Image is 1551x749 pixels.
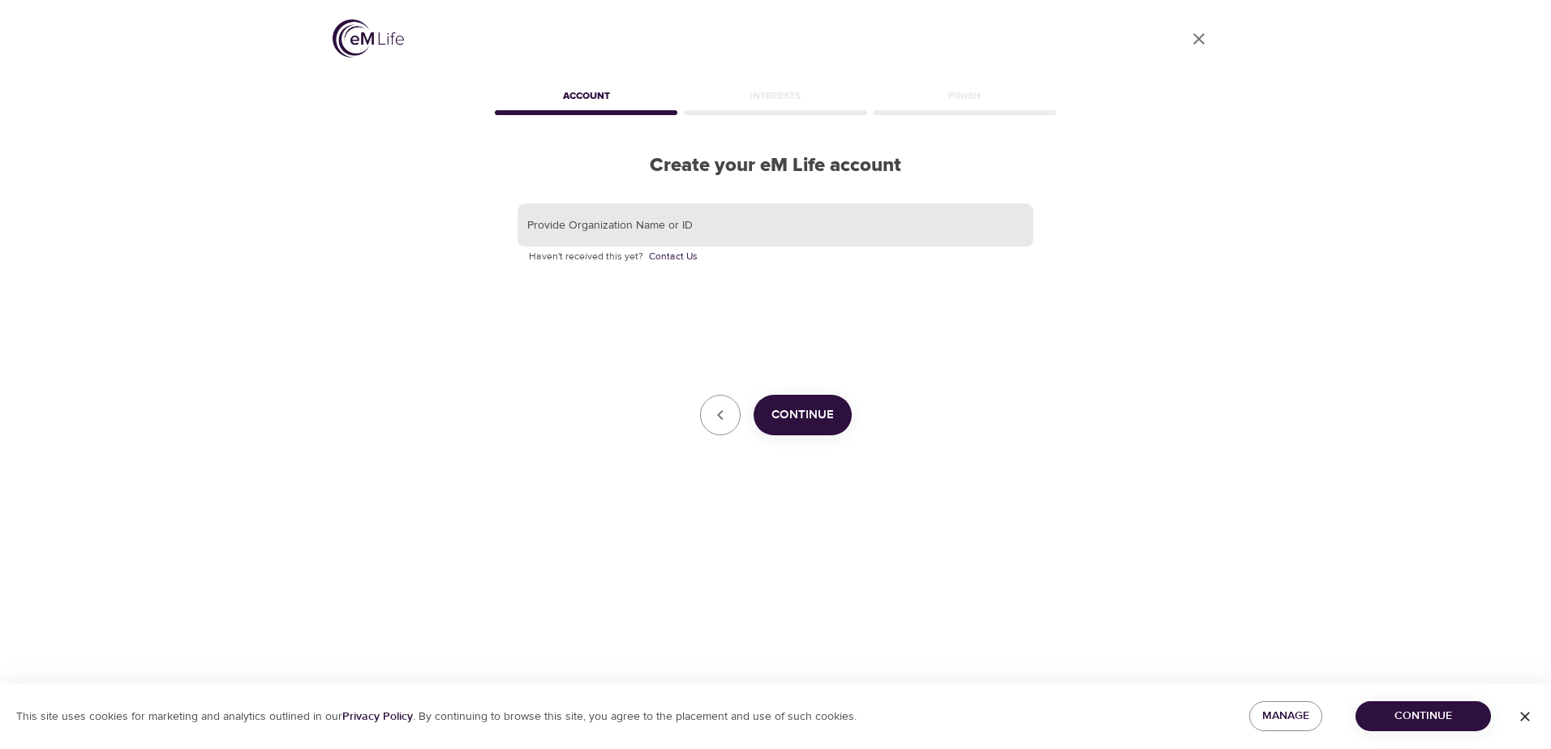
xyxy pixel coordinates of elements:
[342,709,413,724] a: Privacy Policy
[1356,701,1491,731] button: Continue
[1368,706,1478,726] span: Continue
[754,395,852,435] button: Continue
[771,404,834,426] span: Continue
[1179,19,1218,58] a: close
[1249,701,1322,731] button: Manage
[333,19,404,58] img: logo
[492,154,1059,178] h2: Create your eM Life account
[649,249,698,265] a: Contact Us
[529,249,1022,265] p: Haven't received this yet?
[1262,706,1309,726] span: Manage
